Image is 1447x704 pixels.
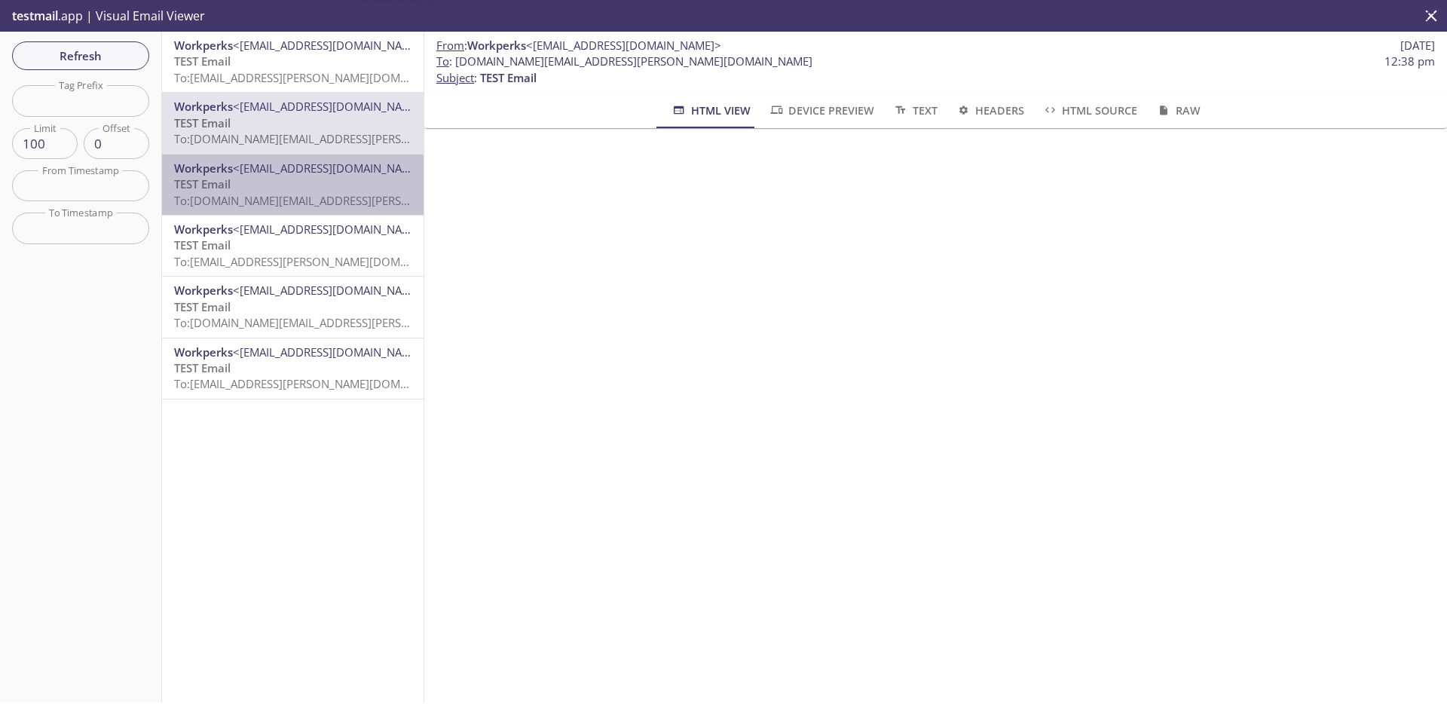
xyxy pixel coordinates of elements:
[233,344,428,360] span: <[EMAIL_ADDRESS][DOMAIN_NAME]>
[162,216,424,276] div: Workperks<[EMAIL_ADDRESS][DOMAIN_NAME]>TEST EmailTo:[EMAIL_ADDRESS][PERSON_NAME][DOMAIN_NAME]
[526,38,721,53] span: <[EMAIL_ADDRESS][DOMAIN_NAME]>
[12,8,58,24] span: testmail
[162,93,424,153] div: Workperks<[EMAIL_ADDRESS][DOMAIN_NAME]>TEST EmailTo:[DOMAIN_NAME][EMAIL_ADDRESS][PERSON_NAME][DOM...
[233,222,428,237] span: <[EMAIL_ADDRESS][DOMAIN_NAME]>
[174,283,233,298] span: Workperks
[436,54,449,69] span: To
[174,193,547,208] span: To: [DOMAIN_NAME][EMAIL_ADDRESS][PERSON_NAME][DOMAIN_NAME]
[436,70,474,85] span: Subject
[162,32,424,399] nav: emails
[12,41,149,70] button: Refresh
[233,99,428,114] span: <[EMAIL_ADDRESS][DOMAIN_NAME]>
[174,161,233,176] span: Workperks
[174,299,231,314] span: TEST Email
[24,46,137,66] span: Refresh
[162,155,424,215] div: Workperks<[EMAIL_ADDRESS][DOMAIN_NAME]>TEST EmailTo:[DOMAIN_NAME][EMAIL_ADDRESS][PERSON_NAME][DOM...
[480,70,537,85] span: TEST Email
[174,38,233,53] span: Workperks
[1042,101,1137,120] span: HTML Source
[892,101,937,120] span: Text
[436,54,1435,86] p: :
[174,115,231,130] span: TEST Email
[1400,38,1435,54] span: [DATE]
[174,254,458,269] span: To: [EMAIL_ADDRESS][PERSON_NAME][DOMAIN_NAME]
[174,99,233,114] span: Workperks
[174,222,233,237] span: Workperks
[956,101,1024,120] span: Headers
[174,344,233,360] span: Workperks
[162,32,424,92] div: Workperks<[EMAIL_ADDRESS][DOMAIN_NAME]>TEST EmailTo:[EMAIL_ADDRESS][PERSON_NAME][DOMAIN_NAME]
[436,38,464,53] span: From
[436,54,812,69] span: : [DOMAIN_NAME][EMAIL_ADDRESS][PERSON_NAME][DOMAIN_NAME]
[174,176,231,191] span: TEST Email
[233,161,428,176] span: <[EMAIL_ADDRESS][DOMAIN_NAME]>
[671,101,750,120] span: HTML View
[174,54,231,69] span: TEST Email
[174,70,458,85] span: To: [EMAIL_ADDRESS][PERSON_NAME][DOMAIN_NAME]
[162,338,424,399] div: Workperks<[EMAIL_ADDRESS][DOMAIN_NAME]>TEST EmailTo:[EMAIL_ADDRESS][PERSON_NAME][DOMAIN_NAME]
[769,101,874,120] span: Device Preview
[436,38,721,54] span: :
[174,237,231,253] span: TEST Email
[233,283,428,298] span: <[EMAIL_ADDRESS][DOMAIN_NAME]>
[174,131,547,146] span: To: [DOMAIN_NAME][EMAIL_ADDRESS][PERSON_NAME][DOMAIN_NAME]
[1155,101,1200,120] span: Raw
[162,277,424,337] div: Workperks<[EMAIL_ADDRESS][DOMAIN_NAME]>TEST EmailTo:[DOMAIN_NAME][EMAIL_ADDRESS][PERSON_NAME][DOM...
[467,38,526,53] span: Workperks
[174,315,547,330] span: To: [DOMAIN_NAME][EMAIL_ADDRESS][PERSON_NAME][DOMAIN_NAME]
[233,38,428,53] span: <[EMAIL_ADDRESS][DOMAIN_NAME]>
[174,376,458,391] span: To: [EMAIL_ADDRESS][PERSON_NAME][DOMAIN_NAME]
[1384,54,1435,69] span: 12:38 pm
[174,360,231,375] span: TEST Email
